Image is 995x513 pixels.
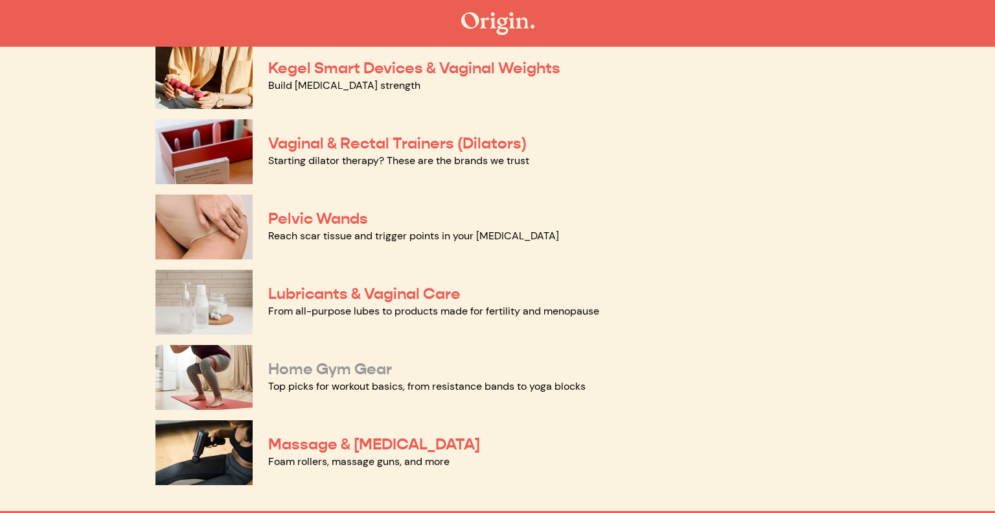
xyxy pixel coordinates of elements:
[268,455,450,468] a: Foam rollers, massage guns, and more
[155,44,253,109] img: Kegel Smart Devices & Vaginal Weights
[268,134,527,153] a: Vaginal & Rectal Trainers (Dilators)
[268,78,420,92] a: Build [MEDICAL_DATA] strength
[268,435,480,454] a: Massage & [MEDICAL_DATA]
[155,420,253,485] img: Massage & Myofascial Release
[268,58,560,78] a: Kegel Smart Devices & Vaginal Weights
[268,209,368,228] a: Pelvic Wands
[155,195,253,259] img: Pelvic Wands
[268,379,586,393] a: Top picks for workout basics, from resistance bands to yoga blocks
[268,229,559,243] a: Reach scar tissue and trigger points in your [MEDICAL_DATA]
[155,345,253,410] img: Home Gym Gear
[268,304,599,318] a: From all-purpose lubes to products made for fertility and menopause
[268,284,461,304] a: Lubricants & Vaginal Care
[268,154,529,167] a: Starting dilator therapy? These are the brands we trust
[461,12,534,35] img: The Origin Shop
[268,359,392,379] a: Home Gym Gear
[155,270,253,335] img: Lubricants & Vaginal Care
[155,119,253,184] img: Vaginal & Rectal Trainers (Dilators)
